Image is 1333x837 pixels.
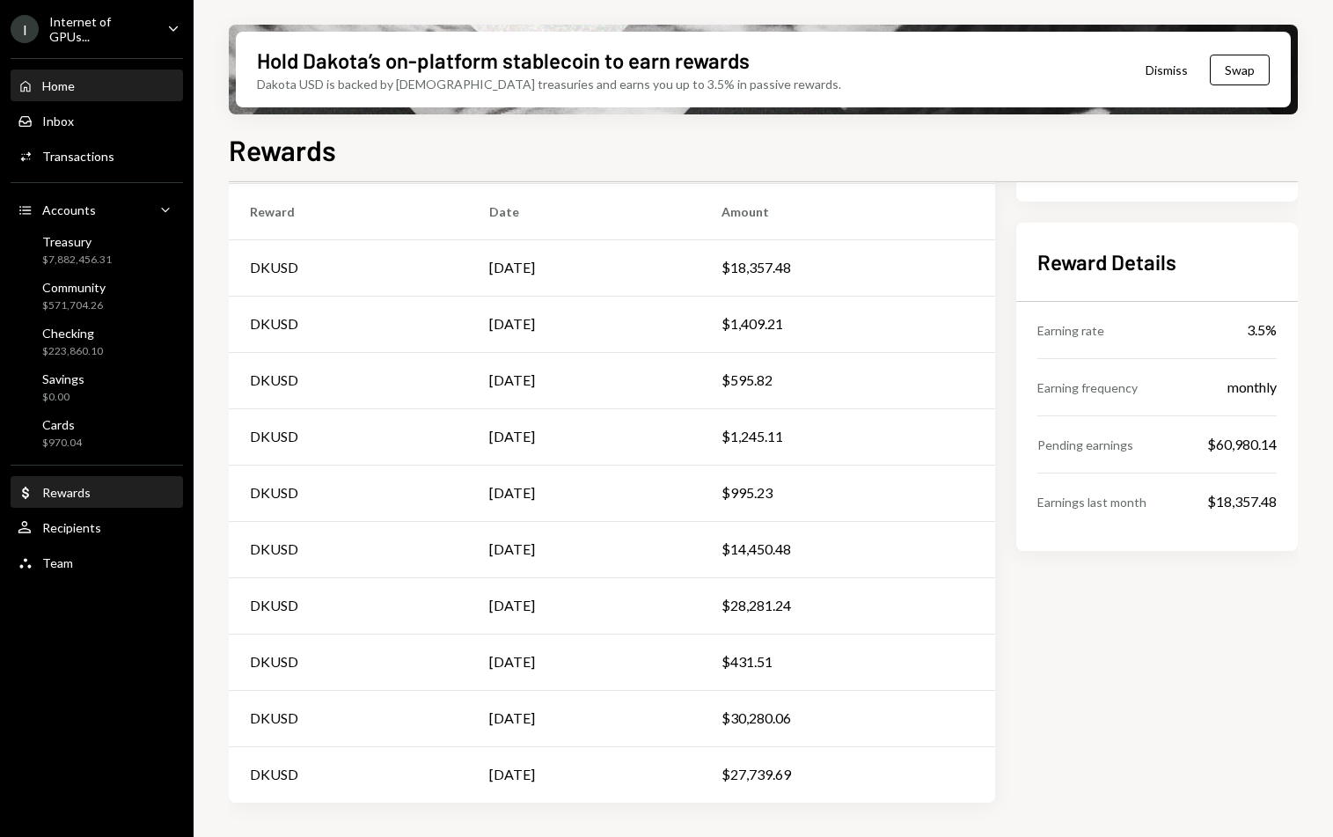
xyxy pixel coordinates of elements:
[1037,247,1277,276] h2: Reward Details
[700,746,995,803] td: $27,739.69
[42,78,75,93] div: Home
[42,280,106,295] div: Community
[229,408,468,465] td: DKUSD
[42,555,73,570] div: Team
[42,253,112,268] div: $7,882,456.31
[489,595,535,616] div: [DATE]
[489,764,535,785] div: [DATE]
[42,344,103,359] div: $223,860.10
[1124,49,1210,91] button: Dismiss
[1207,434,1277,455] div: $60,980.14
[42,436,82,451] div: $970.04
[42,234,112,249] div: Treasury
[11,70,183,101] a: Home
[229,465,468,521] td: DKUSD
[489,708,535,729] div: [DATE]
[11,412,183,454] a: Cards$970.04
[42,326,103,341] div: Checking
[229,239,468,296] td: DKUSD
[1037,378,1138,397] div: Earning frequency
[700,521,995,577] td: $14,450.48
[257,46,750,75] div: Hold Dakota’s on-platform stablecoin to earn rewards
[1037,321,1104,340] div: Earning rate
[1247,319,1277,341] div: 3.5%
[229,132,336,167] h1: Rewards
[11,366,183,408] a: Savings$0.00
[11,105,183,136] a: Inbox
[42,520,101,535] div: Recipients
[11,320,183,363] a: Checking$223,860.10
[700,352,995,408] td: $595.82
[700,183,995,239] th: Amount
[468,183,700,239] th: Date
[489,539,535,560] div: [DATE]
[229,577,468,634] td: DKUSD
[489,426,535,447] div: [DATE]
[229,352,468,408] td: DKUSD
[489,482,535,503] div: [DATE]
[49,14,153,44] div: Internet of GPUs...
[11,140,183,172] a: Transactions
[11,476,183,508] a: Rewards
[1037,436,1133,454] div: Pending earnings
[700,296,995,352] td: $1,409.21
[257,75,841,93] div: Dakota USD is backed by [DEMOGRAPHIC_DATA] treasuries and earns you up to 3.5% in passive rewards.
[42,371,84,386] div: Savings
[42,202,96,217] div: Accounts
[700,634,995,690] td: $431.51
[11,15,39,43] div: I
[229,746,468,803] td: DKUSD
[42,485,91,500] div: Rewards
[1207,491,1277,512] div: $18,357.48
[489,370,535,391] div: [DATE]
[1210,55,1270,85] button: Swap
[1227,377,1277,398] div: monthly
[11,194,183,225] a: Accounts
[42,390,84,405] div: $0.00
[700,690,995,746] td: $30,280.06
[1037,493,1146,511] div: Earnings last month
[42,149,114,164] div: Transactions
[42,114,74,128] div: Inbox
[42,417,82,432] div: Cards
[700,408,995,465] td: $1,245.11
[229,521,468,577] td: DKUSD
[229,183,468,239] th: Reward
[229,296,468,352] td: DKUSD
[489,313,535,334] div: [DATE]
[11,275,183,317] a: Community$571,704.26
[11,547,183,578] a: Team
[700,465,995,521] td: $995.23
[42,298,106,313] div: $571,704.26
[11,229,183,271] a: Treasury$7,882,456.31
[489,257,535,278] div: [DATE]
[489,651,535,672] div: [DATE]
[11,511,183,543] a: Recipients
[700,577,995,634] td: $28,281.24
[700,239,995,296] td: $18,357.48
[229,634,468,690] td: DKUSD
[229,690,468,746] td: DKUSD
